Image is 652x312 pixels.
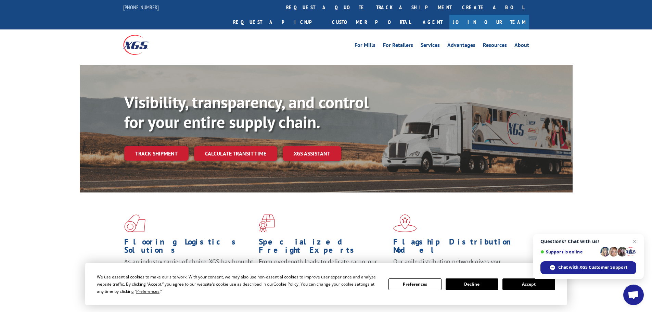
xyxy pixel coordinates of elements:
span: Preferences [136,288,159,294]
a: Services [421,42,440,50]
a: Calculate transit time [194,146,277,161]
img: xgs-icon-flagship-distribution-model-red [393,214,417,232]
a: Advantages [447,42,475,50]
h1: Flagship Distribution Model [393,238,523,258]
button: Decline [446,278,498,290]
button: Preferences [388,278,441,290]
div: Open chat [623,285,644,305]
a: Request a pickup [228,15,327,29]
span: Cookie Policy [273,281,298,287]
a: XGS ASSISTANT [283,146,341,161]
span: Close chat [630,237,639,246]
img: xgs-icon-focused-on-flooring-red [259,214,275,232]
h1: Specialized Freight Experts [259,238,388,258]
a: For Mills [355,42,375,50]
h1: Flooring Logistics Solutions [124,238,254,258]
span: As an industry carrier of choice, XGS has brought innovation and dedication to flooring logistics... [124,258,253,282]
div: Cookie Consent Prompt [85,263,567,305]
span: Chat with XGS Customer Support [558,264,627,271]
div: Chat with XGS Customer Support [540,261,636,274]
span: Questions? Chat with us! [540,239,636,244]
a: Customer Portal [327,15,416,29]
b: Visibility, transparency, and control for your entire supply chain. [124,91,369,133]
a: Join Our Team [449,15,529,29]
a: Resources [483,42,507,50]
span: Our agile distribution network gives you nationwide inventory management on demand. [393,258,519,274]
a: [PHONE_NUMBER] [123,4,159,11]
a: For Retailers [383,42,413,50]
a: Agent [416,15,449,29]
img: xgs-icon-total-supply-chain-intelligence-red [124,214,145,232]
a: Track shipment [124,146,189,161]
a: About [514,42,529,50]
span: Support is online [540,249,598,254]
div: We use essential cookies to make our site work. With your consent, we may also use non-essential ... [97,273,380,295]
button: Accept [502,278,555,290]
p: From overlength loads to delicate cargo, our experienced staff knows the best way to move your fr... [259,258,388,288]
